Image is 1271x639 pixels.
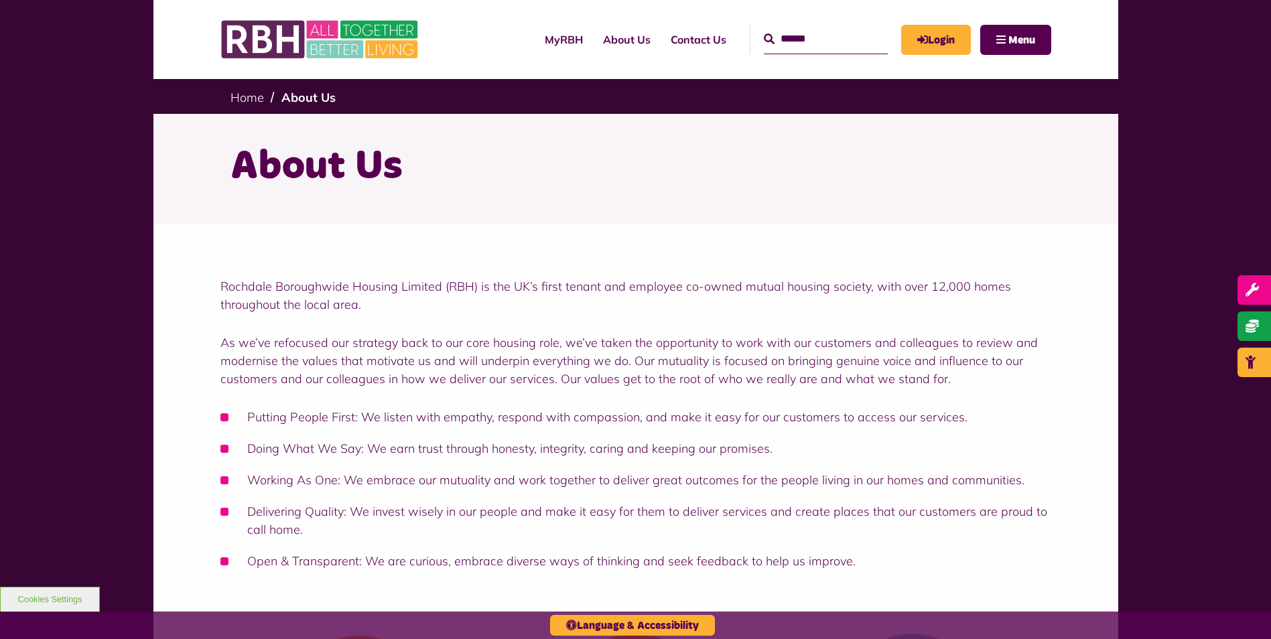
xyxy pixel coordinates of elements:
[220,552,1051,570] li: Open & Transparent: We are curious, embrace diverse ways of thinking and seek feedback to help us...
[220,277,1051,313] p: Rochdale Boroughwide Housing Limited (RBH) is the UK’s first tenant and employee co-owned mutual ...
[1211,579,1271,639] iframe: Netcall Web Assistant for live chat
[980,25,1051,55] button: Navigation
[281,90,336,105] a: About Us
[901,25,971,55] a: MyRBH
[1008,35,1035,46] span: Menu
[220,502,1051,539] li: Delivering Quality: We invest wisely in our people and make it easy for them to deliver services ...
[550,615,715,636] button: Language & Accessibility
[230,141,1041,193] h1: About Us
[230,90,264,105] a: Home
[593,21,661,58] a: About Us
[220,471,1051,489] li: Working As One: We embrace our mutuality and work together to deliver great outcomes for the peop...
[220,439,1051,457] li: Doing What We Say: We earn trust through honesty, integrity, caring and keeping our promises.
[535,21,593,58] a: MyRBH
[220,334,1051,388] p: As we’ve refocused our strategy back to our core housing role, we’ve taken the opportunity to wor...
[661,21,736,58] a: Contact Us
[220,13,421,66] img: RBH
[220,408,1051,426] li: Putting People First: We listen with empathy, respond with compassion, and make it easy for our c...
